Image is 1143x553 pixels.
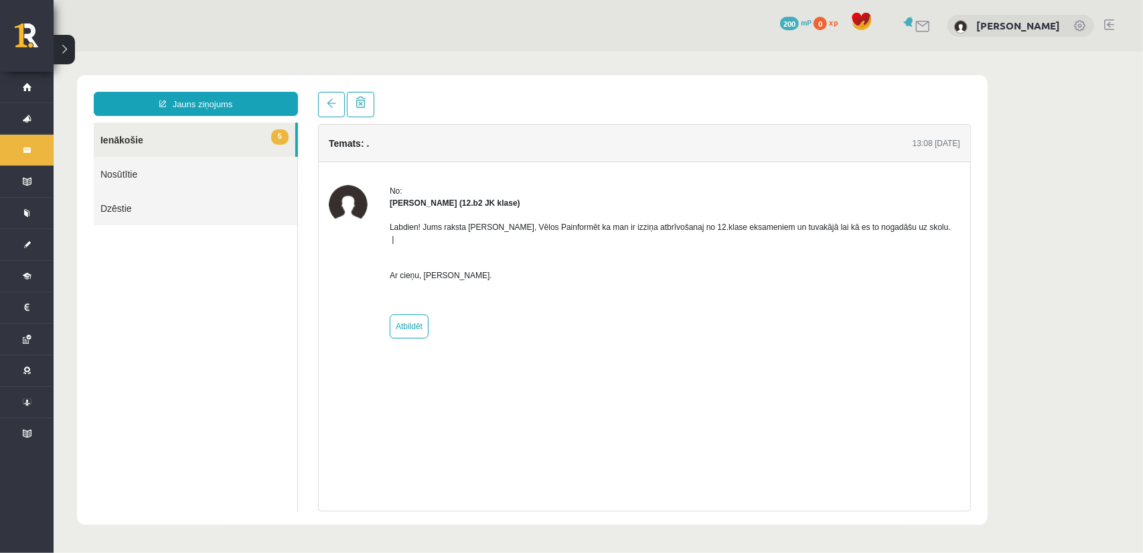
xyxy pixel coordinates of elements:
[336,263,375,287] a: Atbildēt
[40,139,244,174] a: Dzēstie
[976,19,1060,32] a: [PERSON_NAME]
[15,23,54,57] a: Rīgas 1. Tālmācības vidusskola
[859,86,907,98] div: 13:08 [DATE]
[954,20,968,34] img: Božena Nemirovska
[780,17,812,27] a: 200 mP
[218,78,235,93] span: 5
[814,17,844,27] a: 0 xp
[780,17,799,30] span: 200
[336,147,467,156] strong: [PERSON_NAME] (12.b2 JK klase)
[829,17,838,27] span: xp
[40,71,242,105] a: 5Ienākošie
[40,40,244,64] a: Jauns ziņojums
[814,17,827,30] span: 0
[336,170,907,230] p: Labdien! Jums raksta [PERSON_NAME], Vēlos Painformēt ka man ir izziņa atbrīvošanaj no 12.klase ek...
[275,86,315,97] h4: Temats: .
[275,133,314,172] img: Leons Laikovskis
[801,17,812,27] span: mP
[336,133,907,145] div: No:
[40,105,244,139] a: Nosūtītie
